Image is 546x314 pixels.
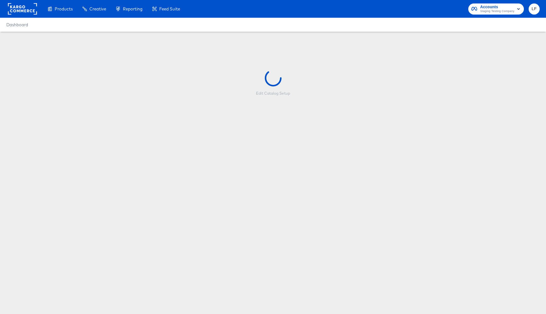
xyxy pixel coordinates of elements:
[55,6,73,11] span: Products
[159,6,180,11] span: Feed Suite
[480,9,514,14] span: Staging Testing Company
[529,3,540,15] button: LF
[531,5,537,13] span: LF
[480,4,514,10] span: Accounts
[256,91,290,96] div: Edit Catalog Setup
[468,3,524,15] button: AccountsStaging Testing Company
[6,22,28,27] a: Dashboard
[89,6,106,11] span: Creative
[123,6,143,11] span: Reporting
